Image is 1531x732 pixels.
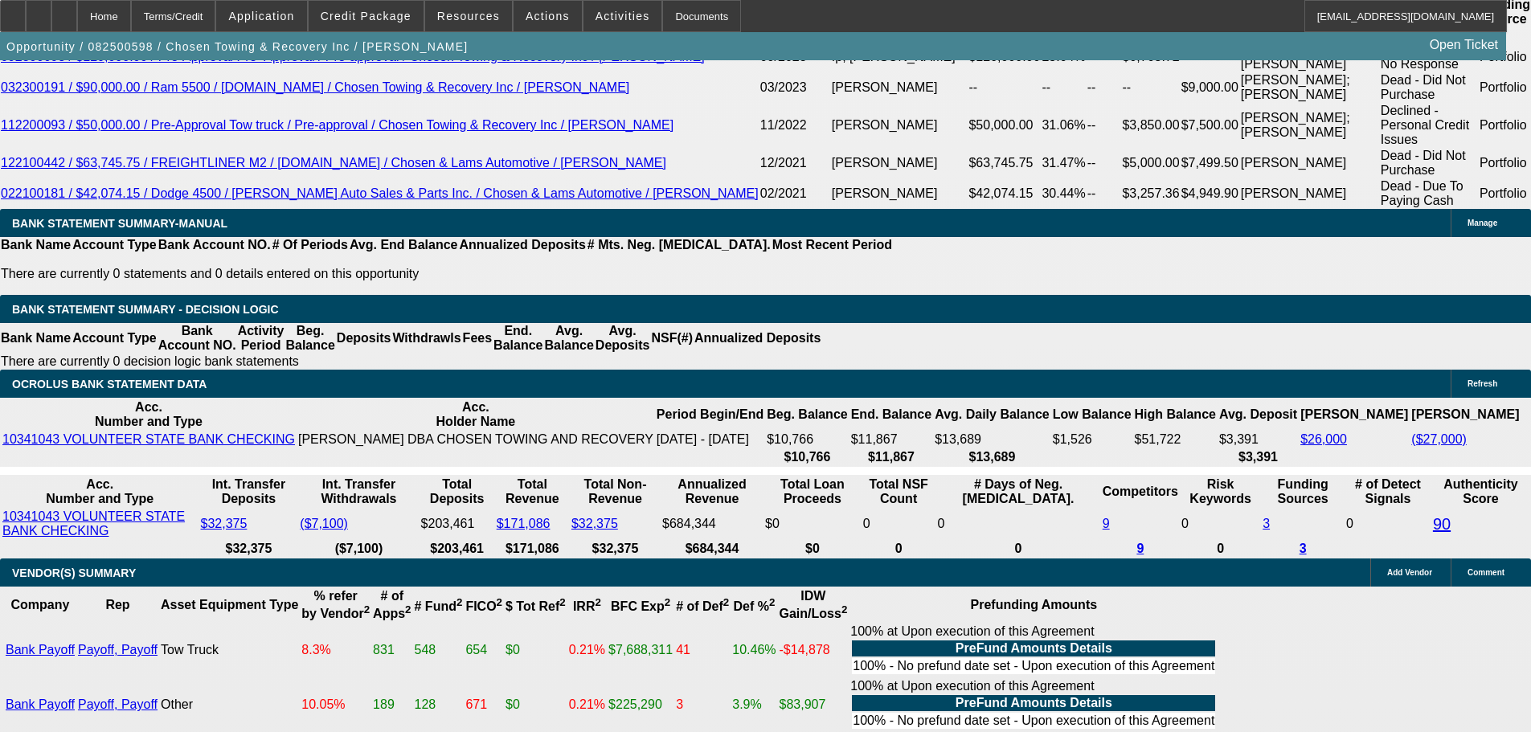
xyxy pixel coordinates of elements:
[831,72,968,103] td: [PERSON_NAME]
[568,678,606,731] td: 0.21%
[759,148,831,178] td: 12/2021
[297,399,654,430] th: Acc. Holder Name
[1134,399,1217,430] th: High Balance
[766,431,848,448] td: $10,766
[956,641,1112,655] b: PreFund Amounts Details
[1041,178,1086,209] td: 30.44%
[1181,148,1240,178] td: $7,499.50
[764,509,861,539] td: $0
[850,449,932,465] th: $11,867
[72,237,158,253] th: Account Type
[497,517,551,530] a: $171,086
[779,624,849,677] td: -$14,878
[200,476,298,507] th: Int. Transfer Deposits
[1181,103,1240,148] td: $7,500.00
[414,624,464,677] td: 548
[6,697,75,711] a: Bank Payoff
[1240,103,1380,148] td: [PERSON_NAME]; [PERSON_NAME]
[850,399,932,430] th: End. Balance
[1181,72,1240,103] td: $9,000.00
[364,603,370,615] sup: 2
[759,72,831,103] td: 03/2023
[301,589,370,620] b: % refer by Vendor
[1240,148,1380,178] td: [PERSON_NAME]
[1136,542,1144,555] a: 9
[650,323,694,354] th: NSF(#)
[1300,432,1347,446] a: $26,000
[1432,476,1529,507] th: Authenticity Score
[934,431,1050,448] td: $13,689
[300,517,348,530] a: ($7,100)
[2,432,295,446] a: 10341043 VOLUNTEER STATE BANK CHECKING
[420,476,494,507] th: Total Deposits
[2,476,199,507] th: Acc. Number and Type
[12,217,227,230] span: BANK STATEMENT SUMMARY-MANUAL
[456,596,462,608] sup: 2
[425,1,512,31] button: Resources
[936,541,1099,557] th: 0
[372,678,411,731] td: 189
[299,541,418,557] th: ($7,100)
[731,678,776,731] td: 3.9%
[1121,72,1180,103] td: --
[571,517,618,530] a: $32,375
[850,624,1217,676] div: 100% at Upon execution of this Agreement
[559,596,565,608] sup: 2
[505,624,567,677] td: $0
[1087,148,1122,178] td: --
[571,541,660,557] th: $32,375
[831,148,968,178] td: [PERSON_NAME]
[465,599,502,613] b: FICO
[158,323,237,354] th: Bank Account NO.
[373,589,411,620] b: # of Apps
[595,596,600,608] sup: 2
[1468,568,1504,577] span: Comment
[766,449,848,465] th: $10,766
[72,323,158,354] th: Account Type
[6,40,468,53] span: Opportunity / 082500598 / Chosen Towing & Recovery Inc / [PERSON_NAME]
[764,476,861,507] th: Total Loan Proceeds
[968,103,1041,148] td: $50,000.00
[1380,178,1479,209] td: Dead - Due To Paying Cash
[321,10,411,22] span: Credit Package
[301,678,370,731] td: 10.05%
[1410,399,1520,430] th: [PERSON_NAME]
[458,237,586,253] th: Annualized Deposits
[505,678,567,731] td: $0
[161,598,298,611] b: Asset Equipment Type
[437,10,500,22] span: Resources
[694,323,821,354] th: Annualized Deposits
[764,541,861,557] th: $0
[1102,476,1179,507] th: Competitors
[201,517,248,530] a: $32,375
[852,658,1215,674] td: 100% - No prefund date set - Upon execution of this Agreement
[1052,431,1132,448] td: $1,526
[105,598,129,611] b: Rep
[158,237,272,253] th: Bank Account NO.
[200,541,298,557] th: $32,375
[1218,399,1298,430] th: Avg. Deposit
[1103,517,1110,530] a: 9
[656,431,764,448] td: [DATE] - [DATE]
[1468,379,1497,388] span: Refresh
[1041,103,1086,148] td: 31.06%
[1433,515,1451,533] a: 90
[12,378,207,391] span: OCROLUS BANK STATEMENT DATA
[349,237,459,253] th: Avg. End Balance
[1240,72,1380,103] td: [PERSON_NAME]; [PERSON_NAME]
[573,599,601,613] b: IRR
[497,596,502,608] sup: 2
[493,323,543,354] th: End. Balance
[850,679,1217,730] div: 100% at Upon execution of this Agreement
[587,237,772,253] th: # Mts. Neg. [MEDICAL_DATA].
[733,599,775,613] b: Def %
[780,589,848,620] b: IDW Gain/Loss
[465,624,503,677] td: 654
[936,476,1099,507] th: # Days of Neg. [MEDICAL_DATA].
[661,541,763,557] th: $684,344
[1,186,759,200] a: 022100181 / $42,074.15 / Dodge 4500 / [PERSON_NAME] Auto Sales & Parts Inc. / Chosen & Lams Autom...
[272,237,349,253] th: # Of Periods
[968,72,1041,103] td: --
[1218,431,1298,448] td: $3,391
[596,10,650,22] span: Activities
